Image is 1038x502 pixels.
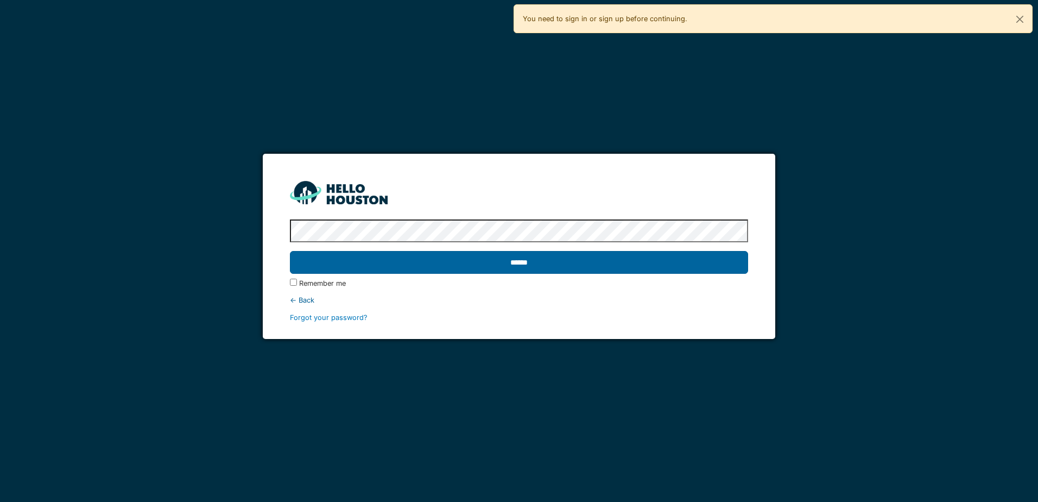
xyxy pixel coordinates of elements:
img: HH_line-BYnF2_Hg.png [290,181,388,204]
a: Forgot your password? [290,313,368,322]
div: You need to sign in or sign up before continuing. [514,4,1033,33]
div: ← Back [290,295,748,305]
label: Remember me [299,278,346,288]
button: Close [1008,5,1032,34]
